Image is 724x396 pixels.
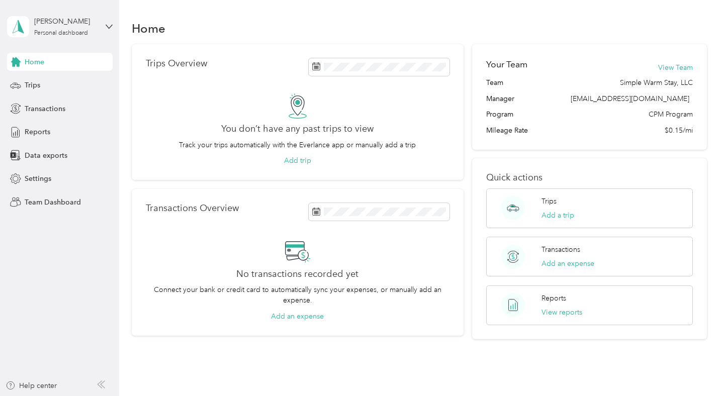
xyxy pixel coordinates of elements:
span: Mileage Rate [486,125,528,136]
p: Trips [541,196,557,207]
span: [EMAIL_ADDRESS][DOMAIN_NAME] [571,94,689,103]
span: Home [25,57,44,67]
iframe: Everlance-gr Chat Button Frame [668,340,724,396]
span: CPM Program [649,109,693,120]
h2: No transactions recorded yet [236,269,358,279]
button: View Team [658,62,693,73]
button: Add an expense [541,258,594,269]
p: Trips Overview [146,58,207,69]
span: $0.15/mi [665,125,693,136]
p: Transactions Overview [146,203,239,214]
div: [PERSON_NAME] [34,16,97,27]
h2: Your Team [486,58,527,71]
p: Connect your bank or credit card to automatically sync your expenses, or manually add an expense. [146,284,449,306]
span: Team Dashboard [25,197,81,208]
span: Trips [25,80,40,90]
p: Quick actions [486,172,692,183]
span: Team [486,77,503,88]
span: Reports [25,127,50,137]
p: Transactions [541,244,580,255]
span: Data exports [25,150,67,161]
span: Transactions [25,104,65,114]
button: Add trip [284,155,311,166]
button: View reports [541,307,582,318]
h1: Home [132,23,165,34]
p: Track your trips automatically with the Everlance app or manually add a trip [179,140,416,150]
span: Program [486,109,513,120]
button: Add a trip [541,210,574,221]
span: Settings [25,173,51,184]
span: Manager [486,93,514,104]
button: Help center [6,380,57,391]
div: Personal dashboard [34,30,88,36]
p: Reports [541,293,566,304]
h2: You don’t have any past trips to view [221,124,374,134]
span: Simple Warm Stay, LLC [620,77,693,88]
button: Add an expense [271,311,324,322]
